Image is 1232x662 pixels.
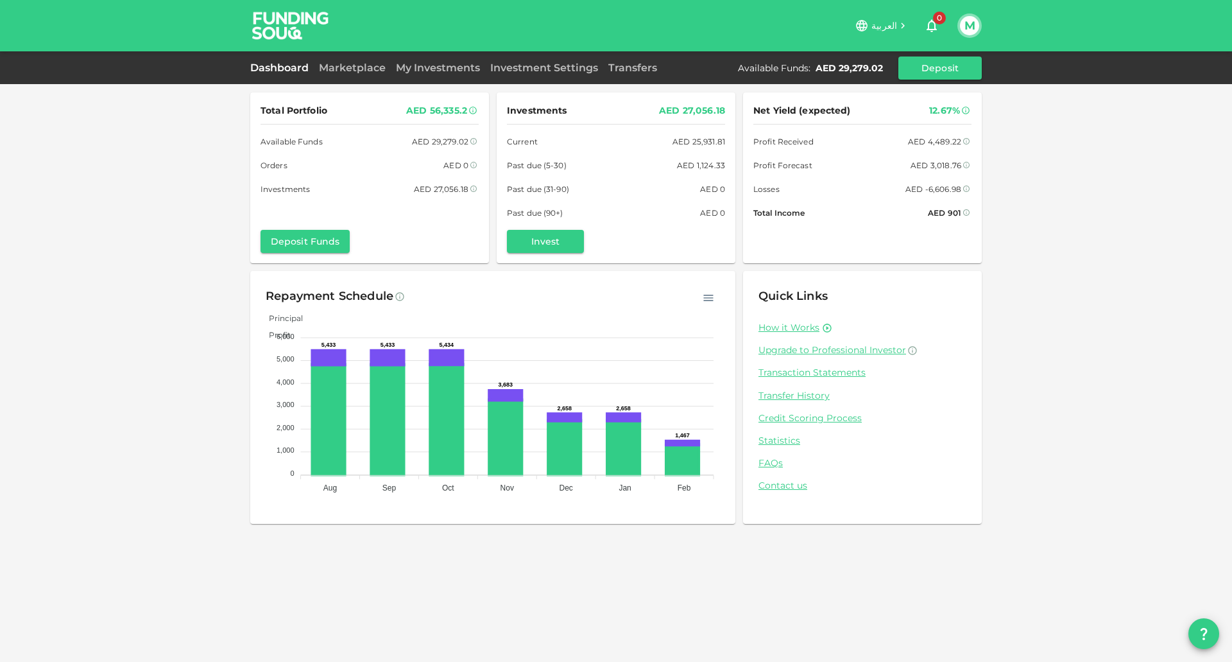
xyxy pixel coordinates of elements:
div: 12.67% [929,103,960,119]
a: Investment Settings [485,62,603,74]
span: Quick Links [758,289,828,303]
span: Total Income [753,206,805,220]
span: Investments [507,103,567,119]
a: FAQs [758,457,966,469]
span: Losses [753,182,780,196]
span: العربية [871,20,897,31]
tspan: Sep [382,483,397,492]
tspan: Aug [323,483,337,492]
div: AED 29,279.02 [816,62,883,74]
a: Upgrade to Professional Investor [758,344,966,356]
a: Dashboard [250,62,314,74]
span: Upgrade to Professional Investor [758,344,906,356]
div: Repayment Schedule [266,286,393,307]
span: Past due (31-90) [507,182,569,196]
a: Transfer History [758,390,966,402]
tspan: Feb [678,483,691,492]
tspan: 3,000 [277,401,295,408]
span: Current [507,135,538,148]
button: Deposit Funds [261,230,350,253]
tspan: 4,000 [277,378,295,386]
div: AED 4,489.22 [908,135,961,148]
div: AED 3,018.76 [911,159,961,172]
span: Available Funds [261,135,323,148]
tspan: 1,000 [277,446,295,454]
div: AED 0 [700,206,725,220]
button: question [1188,618,1219,649]
span: 0 [933,12,946,24]
a: Marketplace [314,62,391,74]
span: Orders [261,159,287,172]
button: Invest [507,230,584,253]
a: Transfers [603,62,662,74]
span: Past due (5-30) [507,159,567,172]
div: AED -6,606.98 [905,182,961,196]
a: Contact us [758,480,966,492]
button: Deposit [898,57,982,80]
a: Credit Scoring Process [758,412,966,424]
tspan: 2,000 [277,424,295,431]
div: AED 29,279.02 [412,135,468,148]
tspan: Oct [442,483,454,492]
a: Statistics [758,435,966,447]
a: Transaction Statements [758,367,966,379]
tspan: Nov [501,483,514,492]
div: AED 0 [443,159,468,172]
span: Total Portfolio [261,103,327,119]
div: AED 0 [700,182,725,196]
span: Profit Received [753,135,814,148]
span: Profit Forecast [753,159,812,172]
span: Past due (90+) [507,206,563,220]
tspan: Dec [560,483,573,492]
span: Principal [259,313,303,323]
div: AED 56,335.2 [406,103,467,119]
tspan: 0 [290,469,294,477]
button: M [960,16,979,35]
a: My Investments [391,62,485,74]
span: Investments [261,182,310,196]
div: Available Funds : [738,62,810,74]
button: 0 [919,13,945,39]
span: Profit [259,330,291,340]
div: AED 25,931.81 [672,135,725,148]
div: AED 901 [928,206,961,220]
div: AED 1,124.33 [677,159,725,172]
div: AED 27,056.18 [659,103,725,119]
div: AED 27,056.18 [414,182,468,196]
tspan: 5,000 [277,355,295,363]
a: How it Works [758,322,819,334]
span: Net Yield (expected) [753,103,851,119]
tspan: Jan [619,483,631,492]
tspan: 6,000 [277,333,295,340]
